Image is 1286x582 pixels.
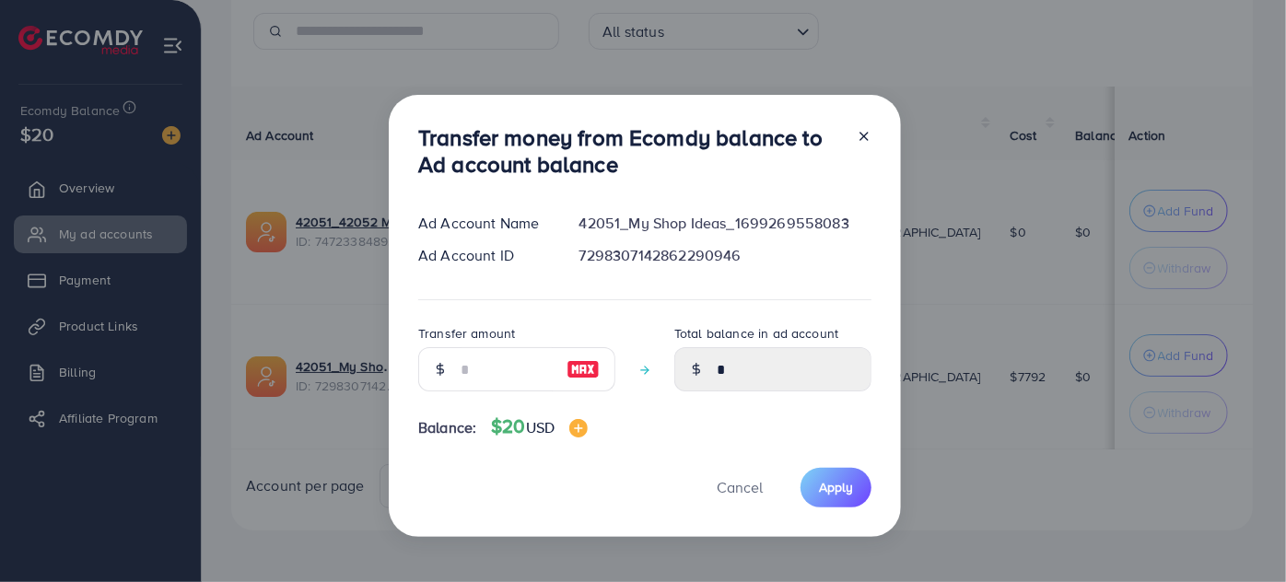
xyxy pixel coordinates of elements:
img: image [567,358,600,380]
label: Transfer amount [418,324,515,343]
button: Apply [801,468,871,507]
div: 7298307142862290946 [565,245,886,266]
img: image [569,419,588,437]
h4: $20 [491,415,588,438]
iframe: Chat [1208,499,1272,568]
span: Cancel [717,477,763,497]
h3: Transfer money from Ecomdy balance to Ad account balance [418,124,842,178]
button: Cancel [694,468,786,507]
div: Ad Account Name [403,213,565,234]
div: Ad Account ID [403,245,565,266]
span: Balance: [418,417,476,438]
div: 42051_My Shop Ideas_1699269558083 [565,213,886,234]
span: Apply [819,478,853,496]
span: USD [526,417,555,437]
label: Total balance in ad account [674,324,838,343]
